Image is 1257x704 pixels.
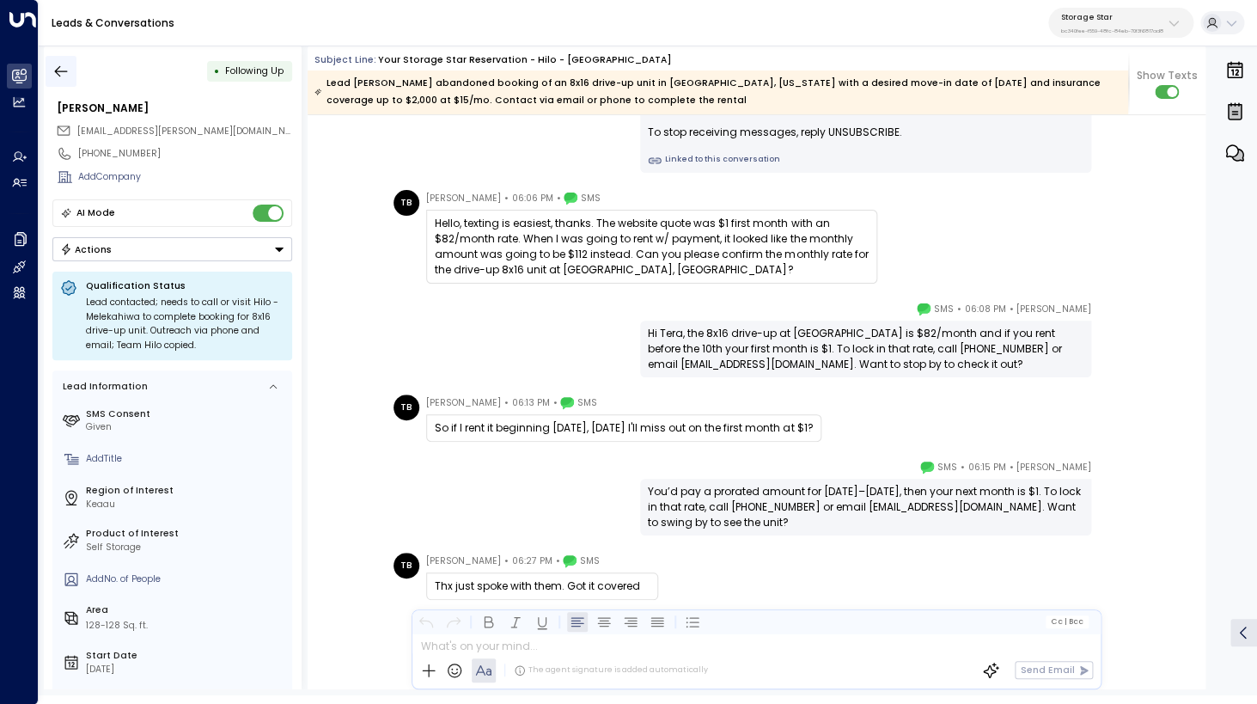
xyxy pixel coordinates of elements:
span: • [1009,301,1013,318]
span: • [961,459,965,476]
a: Linked to this conversation [648,154,1083,168]
img: 120_headshot.jpg [1098,301,1124,327]
span: SMS [580,553,600,570]
span: • [552,395,557,412]
div: AI Mode [76,205,115,222]
img: 120_headshot.jpg [1098,617,1124,643]
button: Storage Starbc340fee-f559-48fc-84eb-70f3f6817ad8 [1048,8,1193,38]
div: AddCompany [78,170,292,184]
div: 128-128 Sq. ft. [86,619,148,633]
div: Button group with a nested menu [52,237,292,261]
span: Cc Bcc [1051,617,1083,626]
span: 06:06 PM [512,190,553,207]
div: Lead contacted; needs to call or visit Hilo - Melekahiwa to complete booking for 8x16 drive-up un... [86,296,284,352]
span: SMS [581,190,601,207]
span: 06:27 PM [512,553,552,570]
span: [PERSON_NAME] [426,395,501,412]
span: 06:15 PM [967,459,1005,476]
span: [PERSON_NAME] [1016,459,1091,476]
label: Area [86,603,287,617]
p: Storage Star [1061,12,1163,22]
div: Lead [PERSON_NAME] abandoned booking of an 8x16 drive-up unit in [GEOGRAPHIC_DATA], [US_STATE] wi... [314,75,1120,109]
span: • [555,553,559,570]
button: Actions [52,237,292,261]
span: Subject Line: [314,53,376,66]
div: [PERSON_NAME] [57,101,292,116]
div: AddNo. of People [86,572,287,586]
div: Thx just spoke with them. Got it covered [435,579,650,594]
span: [EMAIL_ADDRESS][PERSON_NAME][DOMAIN_NAME] [77,125,308,138]
span: Following Up [225,64,284,77]
div: The agent signature is added automatically [514,664,708,676]
span: SMS [577,395,597,412]
div: Hi Tera, the 8x16 drive-up at [GEOGRAPHIC_DATA] is $82/month and if you rent before the 10th your... [648,326,1083,372]
div: AddTitle [86,452,287,466]
button: Redo [443,611,464,632]
span: Finances.bigelow@gmail.com [77,125,292,138]
div: So if I rent it beginning [DATE], [DATE] I'll miss out on the first month at $1? [435,420,813,436]
span: 06:08 PM [964,301,1005,318]
p: Qualification Status [86,279,284,292]
span: • [556,190,560,207]
div: [DATE] [86,663,287,676]
span: [PERSON_NAME] [426,190,501,207]
div: Given [86,420,287,434]
span: [PERSON_NAME] [1016,301,1091,318]
div: • [214,59,220,83]
span: • [1009,459,1013,476]
button: Undo [417,611,437,632]
div: TB [394,190,419,216]
p: bc340fee-f559-48fc-84eb-70f3f6817ad8 [1061,28,1163,34]
div: Self Storage [86,541,287,554]
span: • [957,301,961,318]
span: • [504,553,509,570]
span: • [504,395,509,412]
span: [PERSON_NAME] [426,553,501,570]
span: • [504,190,509,207]
span: | [1065,617,1067,626]
div: Your Storage Star Reservation - Hilo - [GEOGRAPHIC_DATA] [378,53,672,67]
div: Keaau [86,498,287,511]
img: 120_headshot.jpg [1098,459,1124,485]
div: Hello, texting is easiest, thanks. The website quote was $1 first month with an $82/month rate. W... [435,216,869,278]
button: Cc|Bcc [1046,615,1089,627]
div: You’d pay a prorated amount for [DATE]–[DATE], then your next month is $1. To lock in that rate, ... [648,484,1083,530]
div: [PHONE_NUMBER] [78,147,292,161]
span: SMS [937,459,957,476]
label: Product of Interest [86,527,287,541]
label: Region of Interest [86,484,287,498]
a: Leads & Conversations [52,15,174,30]
label: Start Date [86,649,287,663]
div: TB [394,553,419,579]
div: Lead Information [58,380,148,394]
span: 06:13 PM [512,395,550,412]
label: SMS Consent [86,407,287,421]
span: SMS [934,301,954,318]
span: Show Texts [1137,68,1198,83]
div: Actions [60,243,113,255]
div: TB [394,395,419,420]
